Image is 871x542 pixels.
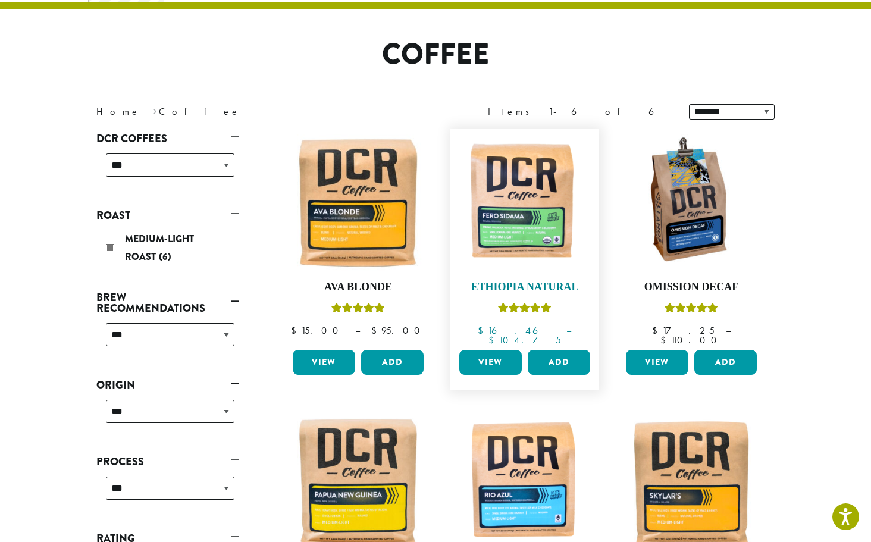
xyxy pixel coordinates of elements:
bdi: 17.25 [652,324,715,337]
span: Medium-Light Roast [125,232,194,264]
span: – [726,324,731,337]
button: Add [694,350,757,375]
img: DCRCoffee_DL_Bag_Omission_2019-300x300.jpg [623,134,760,271]
a: Process [96,452,239,472]
h4: Ava Blonde [290,281,427,294]
a: Home [96,105,140,118]
a: Roast [96,205,239,225]
button: Add [528,350,590,375]
button: Add [361,350,424,375]
bdi: 95.00 [371,324,425,337]
a: Ethiopia NaturalRated 5.00 out of 5 [456,134,593,345]
img: DCR-Fero-Sidama-Coffee-Bag-2019-300x300.png [456,134,593,271]
bdi: 110.00 [660,334,722,346]
a: Brew Recommendations [96,287,239,318]
span: › [153,101,157,119]
span: – [355,324,360,337]
div: Items 1-6 of 6 [488,105,671,119]
div: Rated 4.33 out of 5 [665,301,718,319]
a: View [293,350,355,375]
h4: Ethiopia Natural [456,281,593,294]
a: View [626,350,688,375]
div: DCR Coffees [96,149,239,191]
a: DCR Coffees [96,129,239,149]
span: $ [652,324,662,337]
div: Roast [96,225,239,273]
a: Origin [96,375,239,395]
div: Rated 5.00 out of 5 [498,301,552,319]
span: $ [291,324,301,337]
img: Ava-Blonde-12oz-1-300x300.jpg [290,134,427,271]
a: View [459,350,522,375]
span: $ [488,334,499,346]
a: Ava BlondeRated 5.00 out of 5 [290,134,427,345]
nav: Breadcrumb [96,105,418,119]
h1: Coffee [87,37,784,72]
bdi: 15.00 [291,324,344,337]
span: $ [660,334,671,346]
div: Origin [96,395,239,437]
div: Process [96,472,239,514]
bdi: 104.75 [488,334,561,346]
a: Omission DecafRated 4.33 out of 5 [623,134,760,345]
span: – [566,324,571,337]
h4: Omission Decaf [623,281,760,294]
bdi: 16.46 [478,324,555,337]
span: $ [478,324,488,337]
div: Rated 5.00 out of 5 [331,301,385,319]
span: $ [371,324,381,337]
span: (6) [159,250,171,264]
div: Brew Recommendations [96,318,239,361]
